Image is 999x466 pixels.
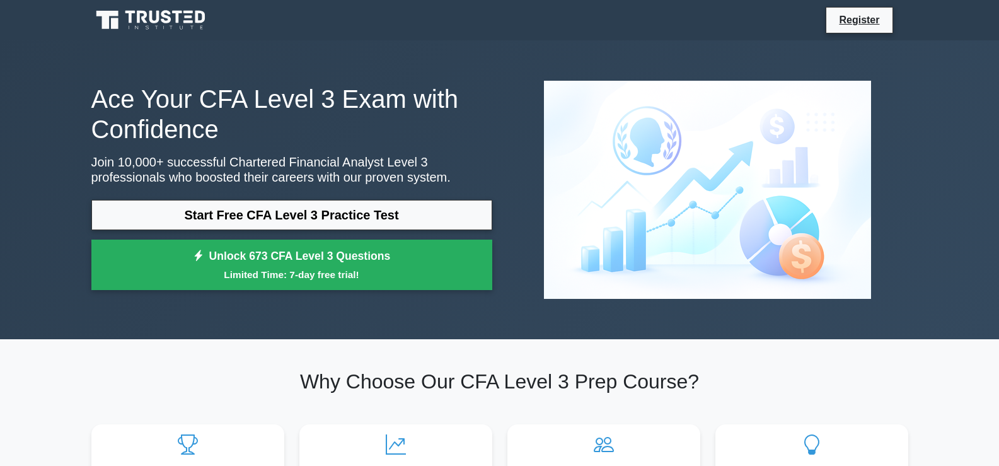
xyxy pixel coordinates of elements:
[91,154,492,185] p: Join 10,000+ successful Chartered Financial Analyst Level 3 professionals who boosted their caree...
[91,370,908,393] h2: Why Choose Our CFA Level 3 Prep Course?
[91,84,492,144] h1: Ace Your CFA Level 3 Exam with Confidence
[534,71,881,309] img: Chartered Financial Analyst Level 3 Preview
[91,200,492,230] a: Start Free CFA Level 3 Practice Test
[107,267,476,282] small: Limited Time: 7-day free trial!
[831,12,887,28] a: Register
[91,240,492,290] a: Unlock 673 CFA Level 3 QuestionsLimited Time: 7-day free trial!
